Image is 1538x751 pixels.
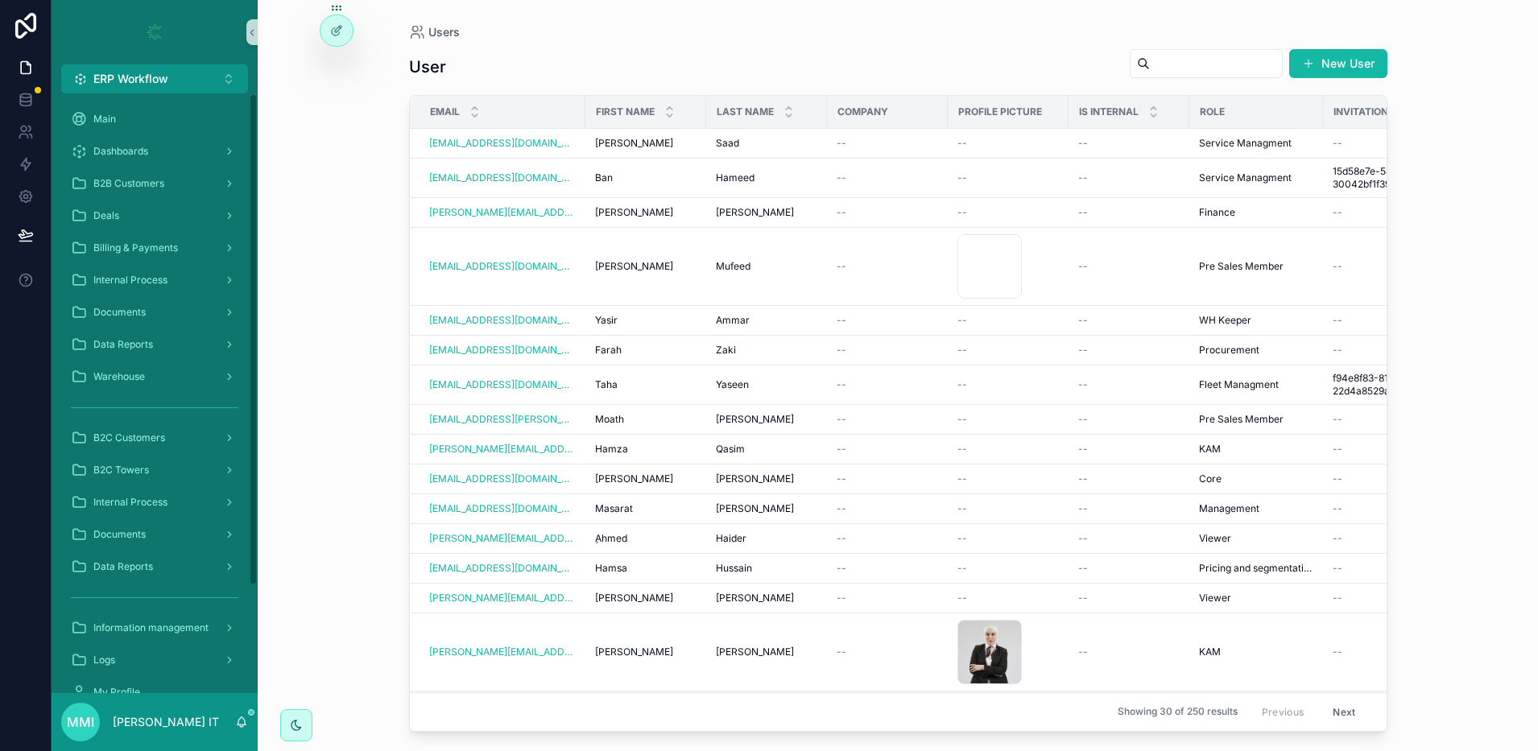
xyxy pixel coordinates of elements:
[1333,206,1496,219] a: --
[1078,260,1088,273] span: --
[716,502,794,515] span: [PERSON_NAME]
[837,443,846,456] span: --
[1199,502,1259,515] span: Management
[93,370,145,383] span: Warehouse
[1333,562,1342,575] span: --
[595,314,697,327] a: Yasir
[93,113,116,126] span: Main
[716,171,755,184] span: Hameed
[113,714,219,730] p: [PERSON_NAME] IT
[1118,706,1238,719] span: Showing 30 of 250 results
[1078,592,1088,605] span: --
[837,171,938,184] a: --
[61,456,248,485] a: B2C Towers
[957,472,967,485] span: --
[1078,413,1088,426] span: --
[716,206,794,219] span: [PERSON_NAME]
[716,592,794,605] span: [PERSON_NAME]
[837,472,846,485] span: --
[93,145,148,158] span: Dashboards
[1199,344,1313,357] a: Procurement
[1078,314,1088,327] span: --
[61,488,248,517] a: Internal Process
[1199,206,1313,219] a: Finance
[837,532,846,545] span: --
[716,137,739,150] span: Saad
[93,560,153,573] span: Data Reports
[716,206,817,219] a: [PERSON_NAME]
[595,206,673,219] span: [PERSON_NAME]
[837,260,938,273] a: --
[957,344,1059,357] a: --
[1199,413,1313,426] a: Pre Sales Member
[716,472,794,485] span: [PERSON_NAME]
[837,502,938,515] a: --
[1078,502,1088,515] span: --
[957,344,967,357] span: --
[93,431,165,444] span: B2C Customers
[1289,49,1387,78] a: New User
[1333,165,1496,191] a: 15d58e7e-5831-40e7-bf76-30042bf1f390
[1078,592,1180,605] a: --
[716,260,817,273] a: Mufeed
[1333,314,1342,327] span: --
[1199,562,1313,575] a: Pricing and segmentation Manager
[1199,646,1313,658] a: KAM
[837,314,938,327] a: --
[61,64,248,93] button: Select Button
[1333,137,1496,150] a: --
[595,472,673,485] span: [PERSON_NAME]
[1078,532,1180,545] a: --
[595,260,697,273] a: [PERSON_NAME]
[716,532,817,545] a: Haider
[716,314,817,327] a: Ammar
[93,274,167,287] span: Internal Process
[1333,646,1496,658] a: --
[957,137,1059,150] a: --
[1333,443,1496,456] a: --
[1199,592,1231,605] span: Viewer
[1078,171,1180,184] a: --
[957,413,967,426] span: --
[837,646,938,658] a: --
[595,532,627,545] span: ِAhmed
[428,24,460,40] span: Users
[1333,502,1496,515] a: --
[61,520,248,549] a: Documents
[957,532,967,545] span: --
[1079,105,1139,118] span: Is internal
[429,646,576,658] a: [PERSON_NAME][EMAIL_ADDRESS][PERSON_NAME][DOMAIN_NAME]
[429,472,576,485] a: [EMAIL_ADDRESS][DOMAIN_NAME]
[837,413,846,426] span: --
[1333,532,1496,545] a: --
[429,378,576,391] a: [EMAIL_ADDRESS][DOMAIN_NAME]
[429,206,576,219] a: [PERSON_NAME][EMAIL_ADDRESS][PERSON_NAME][DOMAIN_NAME]
[1078,378,1180,391] a: --
[1199,378,1279,391] span: Fleet Managment
[596,105,655,118] span: First name
[61,646,248,675] a: Logs
[1199,443,1221,456] span: KAM
[957,443,967,456] span: --
[1333,344,1342,357] span: --
[61,330,248,359] a: Data Reports
[1078,443,1180,456] a: --
[1078,344,1088,357] span: --
[957,413,1059,426] a: --
[716,137,817,150] a: Saad
[1199,314,1251,327] span: WH Keeper
[716,502,817,515] a: [PERSON_NAME]
[1199,171,1292,184] span: Service Managment
[837,443,938,456] a: --
[1078,502,1180,515] a: --
[1078,646,1180,658] a: --
[837,562,846,575] span: --
[1199,137,1292,150] span: Service Managment
[595,472,697,485] a: [PERSON_NAME]
[1078,137,1180,150] a: --
[1078,171,1088,184] span: --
